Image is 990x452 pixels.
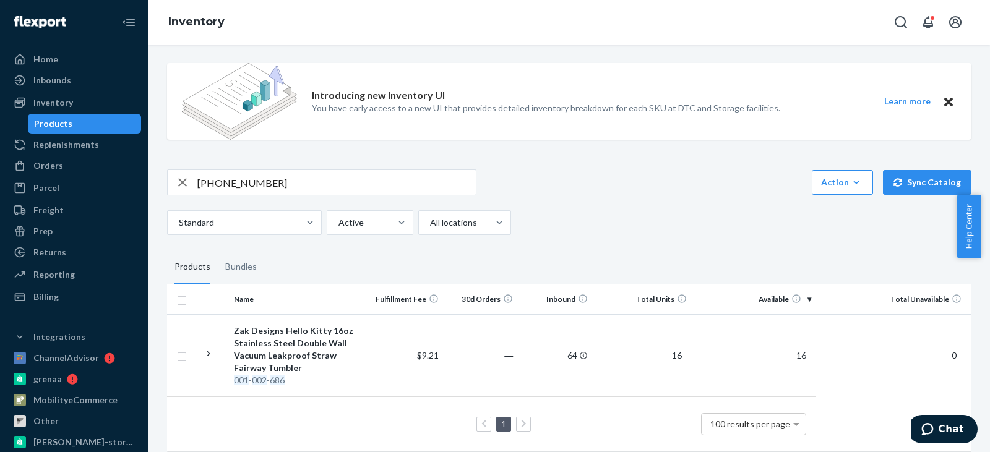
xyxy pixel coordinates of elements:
a: Replenishments [7,135,141,155]
button: Help Center [957,195,981,258]
p: You have early access to a new UI that provides detailed inventory breakdown for each SKU at DTC ... [312,102,780,114]
div: Action [821,176,864,189]
a: Freight [7,200,141,220]
em: 001 [234,375,249,385]
a: Inbounds [7,70,141,90]
a: Page 1 is your current page [499,419,509,429]
div: [PERSON_NAME]-store-test [33,436,137,448]
a: ChannelAdvisor [7,348,141,368]
button: Sync Catalog [883,170,971,195]
th: Inbound [518,284,592,314]
button: Open Search Box [889,10,913,35]
div: Returns [33,246,66,258]
a: Orders [7,156,141,176]
ol: breadcrumbs [158,4,235,40]
iframe: Opens a widget where you can chat to one of our agents [911,415,978,446]
a: Inventory [7,93,141,113]
span: 100 results per page [710,419,790,429]
div: MobilityeCommerce [33,394,118,406]
div: Home [33,53,58,66]
div: Other [33,415,59,427]
div: Billing [33,291,59,303]
input: Search inventory by name or sku [197,170,476,195]
em: 686 [270,375,285,385]
td: 64 [518,314,592,396]
button: Integrations [7,327,141,347]
th: Total Units [593,284,692,314]
a: Reporting [7,265,141,284]
a: Products [28,114,142,134]
button: Close [940,94,957,109]
div: Bundles [225,250,257,284]
div: Inventory [33,96,73,109]
em: 002 [252,375,267,385]
a: Other [7,411,141,431]
button: Close Navigation [116,10,141,35]
div: Orders [33,160,63,172]
th: Name [229,284,369,314]
button: Open notifications [916,10,940,35]
th: Total Unavailable [816,284,971,314]
div: Zak Designs Hello Kitty 16oz Stainless Steel Double Wall Vacuum Leakproof Straw Fairway Tumbler [234,325,364,374]
th: 30d Orders [444,284,518,314]
button: Learn more [876,94,938,109]
div: Prep [33,225,53,237]
a: Home [7,49,141,69]
input: Standard [178,216,179,229]
a: Parcel [7,178,141,198]
div: Products [34,117,72,130]
a: [PERSON_NAME]-store-test [7,432,141,452]
div: Products [174,250,210,284]
span: 16 [667,350,687,360]
div: Integrations [33,331,85,343]
img: Flexport logo [14,16,66,28]
div: Freight [33,204,64,216]
a: Returns [7,242,141,262]
td: ― [444,314,518,396]
a: grenaa [7,369,141,389]
div: Replenishments [33,139,99,151]
span: 16 [791,350,811,360]
span: 0 [947,350,962,360]
div: Reporting [33,268,75,281]
input: Active [337,216,338,229]
div: ChannelAdvisor [33,352,99,364]
div: - - [234,374,364,386]
span: $9.21 [417,350,439,360]
div: Inbounds [33,74,71,87]
img: new-reports-banner-icon.82668bd98b6a51aee86340f2a7b77ae3.png [182,63,297,140]
p: Introducing new Inventory UI [312,88,445,103]
a: MobilityeCommerce [7,390,141,410]
th: Fulfillment Fee [369,284,443,314]
a: Billing [7,287,141,307]
a: Inventory [168,15,225,28]
a: Prep [7,221,141,241]
div: Parcel [33,182,59,194]
button: Action [812,170,873,195]
th: Available [692,284,816,314]
button: Open account menu [943,10,968,35]
div: grenaa [33,373,62,385]
input: All locations [429,216,430,229]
